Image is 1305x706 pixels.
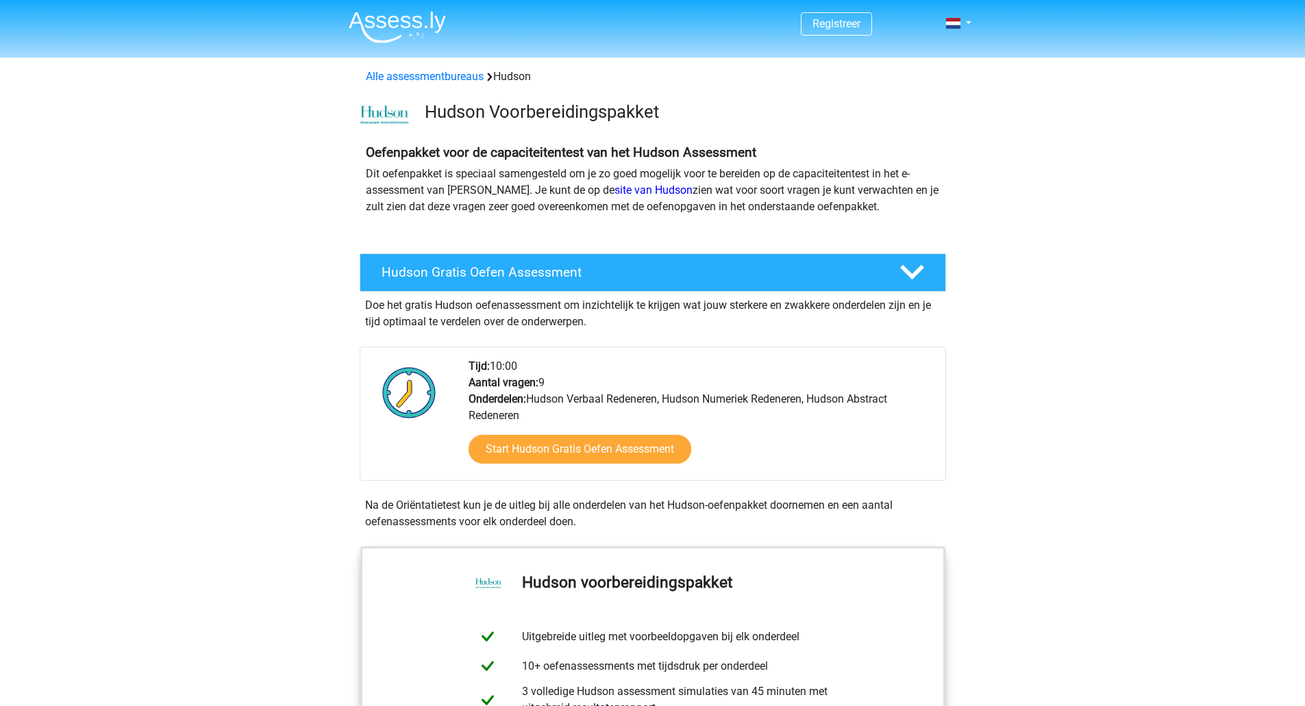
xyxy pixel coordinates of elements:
[425,101,935,123] h3: Hudson Voorbereidingspakket
[366,144,756,160] b: Oefenpakket voor de capaciteitentest van het Hudson Assessment
[812,17,860,30] a: Registreer
[360,292,946,330] div: Doe het gratis Hudson oefenassessment om inzichtelijk te krijgen wat jouw sterkere en zwakkere on...
[354,253,952,292] a: Hudson Gratis Oefen Assessment
[349,11,446,43] img: Assessly
[360,497,946,530] div: Na de Oriëntatietest kun je de uitleg bij alle onderdelen van het Hudson-oefenpakket doornemen en...
[458,358,945,480] div: 10:00 9 Hudson Verbaal Redeneren, Hudson Numeriek Redeneren, Hudson Abstract Redeneren
[366,166,940,215] p: Dit oefenpakket is speciaal samengesteld om je zo goed mogelijk voor te bereiden op de capaciteit...
[360,105,409,125] img: cefd0e47479f4eb8e8c001c0d358d5812e054fa8.png
[382,264,878,280] h4: Hudson Gratis Oefen Assessment
[469,435,691,464] a: Start Hudson Gratis Oefen Assessment
[366,70,484,83] a: Alle assessmentbureaus
[469,360,490,373] b: Tijd:
[614,184,693,197] a: site van Hudson
[469,376,538,389] b: Aantal vragen:
[360,68,945,85] div: Hudson
[469,392,526,405] b: Onderdelen:
[375,358,444,427] img: Klok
